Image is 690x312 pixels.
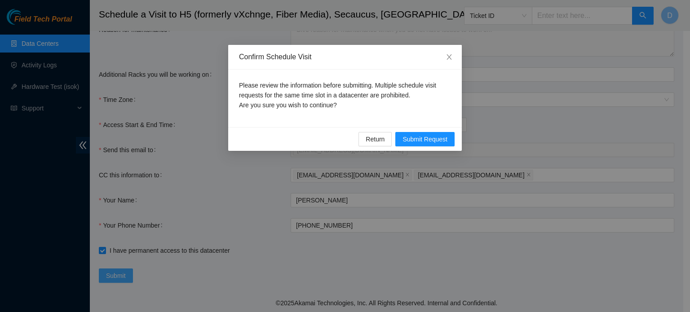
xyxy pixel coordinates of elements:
[366,134,385,144] span: Return
[446,53,453,61] span: close
[239,80,451,110] p: Please review the information before submitting. Multiple schedule visit requests for the same ti...
[395,132,455,146] button: Submit Request
[239,52,451,62] div: Confirm Schedule Visit
[358,132,392,146] button: Return
[437,45,462,70] button: Close
[402,134,447,144] span: Submit Request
